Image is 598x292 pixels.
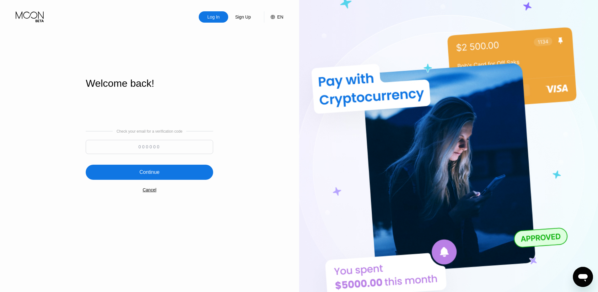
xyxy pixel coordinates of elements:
[234,14,251,20] div: Sign Up
[86,78,213,89] div: Welcome back!
[277,14,283,19] div: EN
[573,267,593,287] iframe: Nút để khởi chạy cửa sổ nhắn tin
[86,165,213,180] div: Continue
[228,11,258,23] div: Sign Up
[199,11,228,23] div: Log In
[207,14,220,20] div: Log In
[143,187,156,192] div: Cancel
[264,11,283,23] div: EN
[116,129,182,134] div: Check your email for a verification code
[139,169,159,175] div: Continue
[86,140,213,154] input: 000000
